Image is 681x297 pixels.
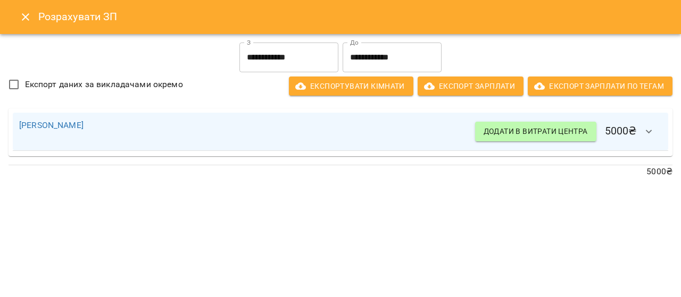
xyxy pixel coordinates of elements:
[289,77,413,96] button: Експортувати кімнати
[38,9,668,25] h6: Розрахувати ЗП
[25,78,183,91] span: Експорт даних за викладачами окремо
[426,80,515,92] span: Експорт Зарплати
[9,165,672,178] p: 5000 ₴
[528,77,672,96] button: Експорт Зарплати по тегам
[475,119,662,145] h6: 5000 ₴
[418,77,524,96] button: Експорт Зарплати
[13,4,38,30] button: Close
[536,80,664,92] span: Експорт Зарплати по тегам
[297,80,405,92] span: Експортувати кімнати
[475,122,596,141] button: Додати в витрати центра
[19,120,84,130] a: [PERSON_NAME]
[484,125,588,138] span: Додати в витрати центра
